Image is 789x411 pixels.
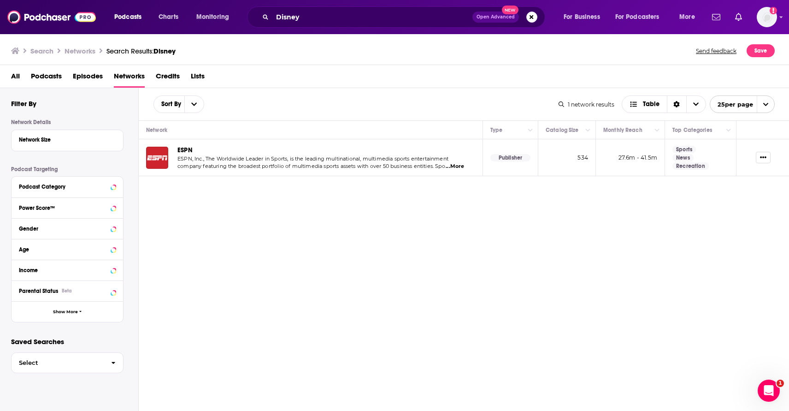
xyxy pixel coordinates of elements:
span: Table [643,101,659,107]
iframe: Intercom live chat [758,380,780,402]
button: Column Actions [652,125,663,136]
p: Network Details [11,119,124,125]
button: open menu [184,96,204,113]
span: For Business [564,11,600,24]
div: Catalog Size [546,125,579,136]
span: ...More [446,163,464,170]
button: Network Size [19,134,116,145]
a: Lists [191,69,205,88]
span: More [679,11,695,24]
button: Power Score™ [19,202,116,213]
button: open menu [108,10,153,24]
a: Show notifications dropdown [708,9,724,25]
img: ESPN [146,147,168,169]
button: open menu [609,10,673,24]
button: open menu [557,10,612,24]
p: 27.6m - 41.5m [603,154,657,161]
button: Podcast Category [19,180,116,192]
a: Episodes [73,69,103,88]
span: For Podcasters [615,11,659,24]
p: Publisher [490,154,530,161]
button: open menu [673,10,707,24]
button: Show More [12,301,123,322]
div: Power Score™ [19,205,108,211]
button: Show profile menu [757,7,777,27]
input: Search podcasts, credits, & more... [272,10,472,24]
a: All [11,69,20,88]
button: open menu [710,95,775,113]
div: Network Size [19,137,110,143]
button: open menu [190,10,241,24]
h2: Filter By [11,99,36,108]
span: ESPN, Inc., The Worldwide Leader in Sports, is the leading multinational, multimedia sports enter... [177,155,448,162]
span: 25 per page [710,97,753,112]
div: Age [19,246,108,253]
button: Column Actions [525,125,536,136]
div: Monthly Reach [603,125,642,136]
button: Choose View [622,95,706,113]
a: Credits [156,69,180,88]
span: Logged in as MegaphoneSupport [757,7,777,27]
a: Recreation [672,162,709,170]
img: Podchaser - Follow, Share and Rate Podcasts [7,8,96,26]
div: Sort Direction [667,96,686,113]
span: Disney [153,47,176,55]
div: Gender [19,226,108,232]
a: Search Results:Disney [106,47,176,55]
button: Save [747,44,775,57]
div: Podcast Category [19,184,108,190]
span: Open Advanced [477,15,515,19]
span: 1 [777,380,784,387]
div: Beta [62,288,72,294]
a: Networks [114,69,145,88]
img: User Profile [757,7,777,27]
span: company featuring the broadest portfolio of multimedia sports assets with over 50 business entiti... [177,163,445,169]
span: Sort By [154,101,184,107]
p: Saved Searches [11,337,124,346]
button: Open AdvancedNew [472,12,519,23]
span: 534 [577,154,588,161]
button: Income [19,264,116,275]
button: Select [11,352,124,373]
button: Show More Button [756,152,771,163]
div: Network [146,125,167,136]
div: Top Categories [672,125,712,136]
div: Search podcasts, credits, & more... [256,6,554,28]
a: Charts [153,10,184,24]
button: Column Actions [723,125,734,136]
button: Age [19,243,116,255]
span: Podcasts [114,11,141,24]
p: Podcast Targeting [11,166,124,173]
svg: Email not verified [770,7,777,14]
button: Column Actions [583,125,594,136]
a: Show notifications dropdown [731,9,746,25]
span: Monitoring [196,11,229,24]
h3: Networks [65,47,95,55]
span: Select [12,360,104,366]
span: Parental Status [19,288,58,294]
div: Income [19,267,108,274]
span: New [502,6,518,14]
button: Send feedback [693,44,739,57]
button: Parental StatusBeta [19,285,116,296]
div: Type [490,125,503,136]
h2: Choose List sort [153,95,204,113]
span: Charts [159,11,178,24]
span: Show More [53,310,78,315]
a: ESPN [177,146,193,154]
button: Gender [19,222,116,234]
div: Search Results: [106,47,176,55]
a: Podcasts [31,69,62,88]
div: 1 network results [559,101,614,108]
a: Sports [672,146,696,153]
